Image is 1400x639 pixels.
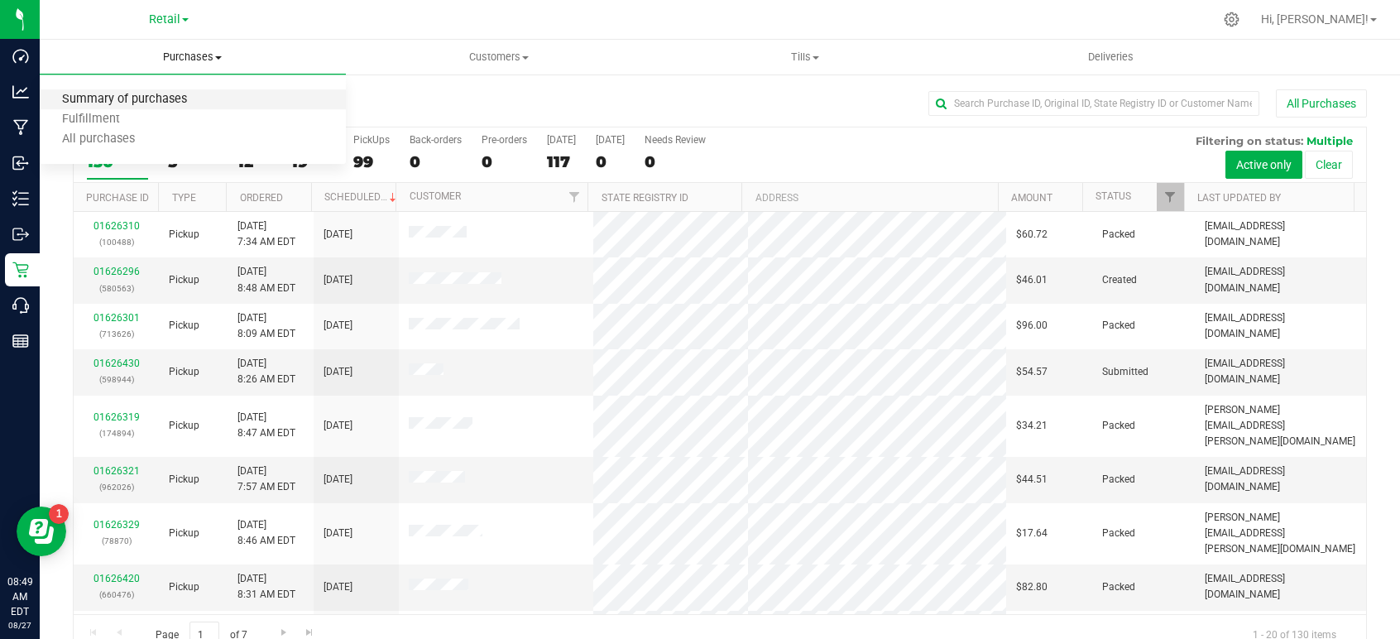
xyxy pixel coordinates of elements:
[93,266,140,277] a: 01626296
[353,134,390,146] div: PickUps
[1205,310,1356,342] span: [EMAIL_ADDRESS][DOMAIN_NAME]
[237,310,295,342] span: [DATE] 8:09 AM EDT
[86,192,149,204] a: Purchase ID
[169,579,199,595] span: Pickup
[12,155,29,171] inline-svg: Inbound
[40,132,157,147] span: All purchases
[84,372,149,387] p: (598944)
[84,587,149,603] p: (660476)
[1276,89,1367,118] button: All Purchases
[237,571,295,603] span: [DATE] 8:31 AM EDT
[93,411,140,423] a: 01626319
[1102,227,1135,243] span: Packed
[482,152,527,171] div: 0
[12,84,29,100] inline-svg: Analytics
[1205,464,1356,495] span: [EMAIL_ADDRESS][DOMAIN_NAME]
[560,183,587,211] a: Filter
[596,152,625,171] div: 0
[240,192,283,204] a: Ordered
[1102,579,1135,595] span: Packed
[1016,318,1048,334] span: $96.00
[1197,192,1281,204] a: Last Updated By
[353,152,390,171] div: 99
[49,504,69,524] iframe: Resource center unread badge
[741,183,997,212] th: Address
[169,418,199,434] span: Pickup
[40,113,142,127] span: Fulfillment
[653,50,957,65] span: Tills
[1157,183,1184,211] a: Filter
[84,281,149,296] p: (580563)
[40,50,346,65] span: Purchases
[1221,12,1242,27] div: Manage settings
[547,134,576,146] div: [DATE]
[1225,151,1302,179] button: Active only
[410,152,462,171] div: 0
[237,219,295,250] span: [DATE] 7:34 AM EDT
[40,93,209,107] span: Summary of purchases
[347,50,651,65] span: Customers
[547,152,576,171] div: 117
[596,134,625,146] div: [DATE]
[93,519,140,531] a: 01626329
[172,192,196,204] a: Type
[1261,12,1369,26] span: Hi, [PERSON_NAME]!
[1102,526,1135,541] span: Packed
[1205,219,1356,250] span: [EMAIL_ADDRESS][DOMAIN_NAME]
[1066,50,1156,65] span: Deliveries
[1096,190,1131,202] a: Status
[12,226,29,243] inline-svg: Outbound
[12,333,29,349] inline-svg: Reports
[1205,571,1356,603] span: [EMAIL_ADDRESS][DOMAIN_NAME]
[1102,472,1135,488] span: Packed
[324,191,400,203] a: Scheduled
[237,464,295,495] span: [DATE] 7:57 AM EDT
[84,425,149,441] p: (174894)
[12,119,29,136] inline-svg: Manufacturing
[958,40,1264,74] a: Deliveries
[1307,134,1353,147] span: Multiple
[169,472,199,488] span: Pickup
[1205,402,1356,450] span: [PERSON_NAME][EMAIL_ADDRESS][PERSON_NAME][DOMAIN_NAME]
[324,227,352,243] span: [DATE]
[84,326,149,342] p: (713626)
[169,364,199,380] span: Pickup
[93,358,140,369] a: 01626430
[324,472,352,488] span: [DATE]
[1196,134,1303,147] span: Filtering on status:
[1102,272,1137,288] span: Created
[1102,318,1135,334] span: Packed
[17,507,66,556] iframe: Resource center
[652,40,958,74] a: Tills
[346,40,652,74] a: Customers
[324,579,352,595] span: [DATE]
[1016,227,1048,243] span: $60.72
[1205,356,1356,387] span: [EMAIL_ADDRESS][DOMAIN_NAME]
[1016,526,1048,541] span: $17.64
[12,48,29,65] inline-svg: Dashboard
[1305,151,1353,179] button: Clear
[1016,579,1048,595] span: $82.80
[12,297,29,314] inline-svg: Call Center
[928,91,1259,116] input: Search Purchase ID, Original ID, State Registry ID or Customer Name...
[7,619,32,632] p: 08/27
[84,479,149,495] p: (962026)
[93,573,140,584] a: 01626420
[12,190,29,207] inline-svg: Inventory
[324,526,352,541] span: [DATE]
[1205,264,1356,295] span: [EMAIL_ADDRESS][DOMAIN_NAME]
[324,272,352,288] span: [DATE]
[1016,472,1048,488] span: $44.51
[324,318,352,334] span: [DATE]
[645,152,706,171] div: 0
[169,227,199,243] span: Pickup
[93,312,140,324] a: 01626301
[12,262,29,278] inline-svg: Retail
[149,12,180,26] span: Retail
[324,364,352,380] span: [DATE]
[84,234,149,250] p: (100488)
[1016,364,1048,380] span: $54.57
[84,533,149,549] p: (78870)
[169,318,199,334] span: Pickup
